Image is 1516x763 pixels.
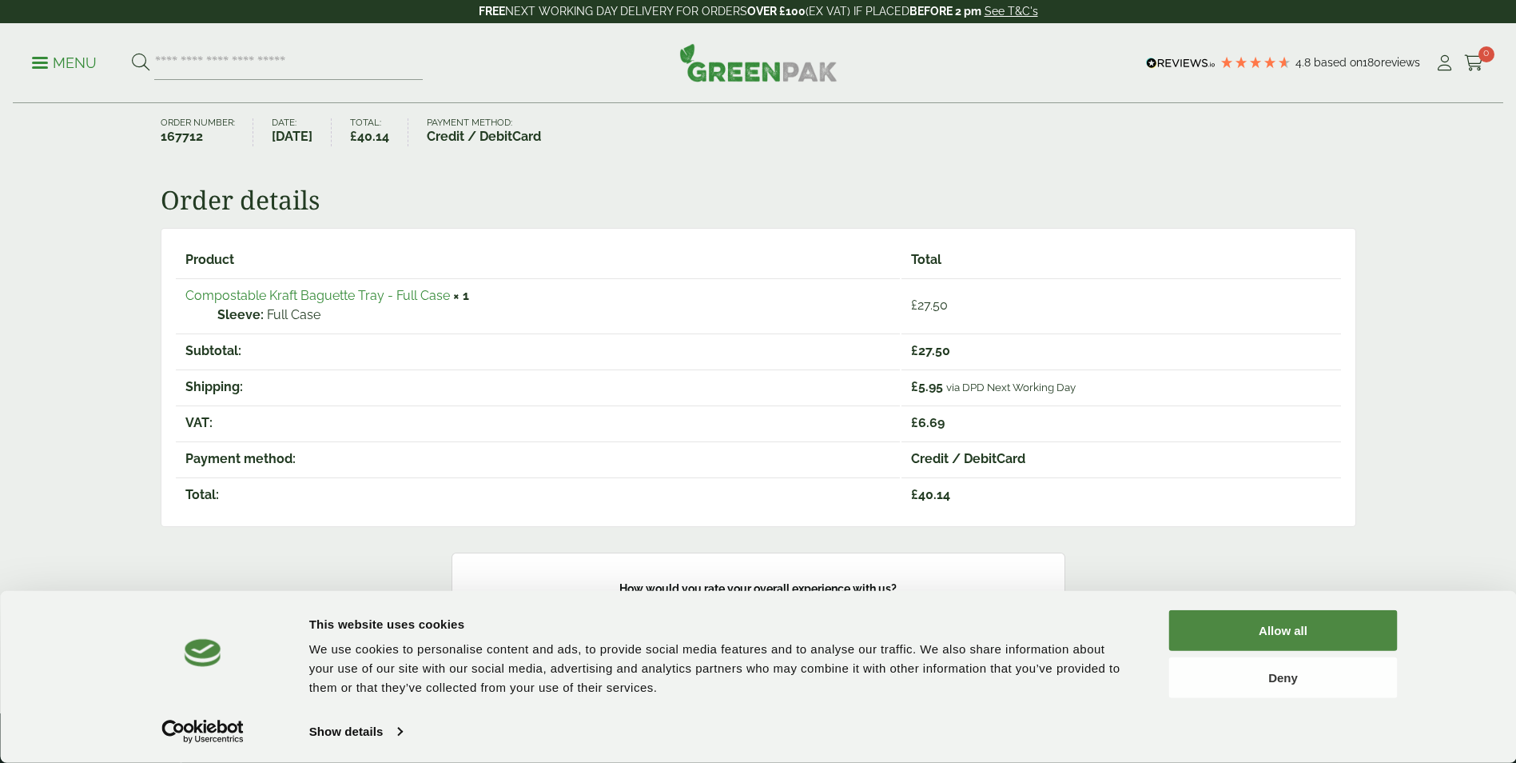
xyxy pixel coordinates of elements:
[161,127,235,146] strong: 167712
[985,5,1038,18] a: See T&C's
[453,288,469,303] strong: × 1
[272,127,312,146] strong: [DATE]
[1169,657,1398,697] button: Deny
[1363,56,1381,69] span: 180
[272,118,332,146] li: Date:
[1434,55,1454,71] i: My Account
[911,343,918,358] span: £
[911,379,943,394] span: 5.95
[1146,58,1216,69] img: REVIEWS.io
[911,487,918,502] span: £
[309,640,1133,697] div: We use cookies to personalise content and ads, to provide social media features and to analyse ou...
[309,720,402,744] a: Show details
[185,639,221,667] img: logo
[32,54,97,70] a: Menu
[176,405,900,440] th: VAT:
[217,306,890,325] p: Full Case
[901,441,1341,476] td: Credit / DebitCard
[176,370,900,404] th: Shipping:
[911,379,918,394] span: £
[350,118,408,146] li: Total:
[427,118,559,146] li: Payment method:
[176,477,900,512] th: Total:
[217,306,264,325] strong: Sleeve:
[32,54,97,73] p: Menu
[1314,56,1363,69] span: Based on
[161,185,1356,215] h2: Order details
[427,127,541,146] strong: Credit / DebitCard
[747,5,806,18] strong: OVER £100
[1381,56,1420,69] span: reviews
[909,5,981,18] strong: BEFORE 2 pm
[176,441,900,476] th: Payment method:
[185,288,450,303] a: Compostable Kraft Baguette Tray - Full Case
[1478,46,1494,62] span: 0
[350,129,389,144] bdi: 40.14
[309,614,1133,633] div: This website uses cookies
[911,415,945,430] span: 6.69
[1169,610,1398,651] button: Allow all
[901,243,1341,277] th: Total
[911,343,950,358] span: 27.50
[1464,55,1484,71] i: Cart
[176,334,900,368] th: Subtotal:
[1464,51,1484,75] a: 0
[161,118,254,146] li: Order number:
[1295,56,1314,69] span: 4.8
[479,5,505,18] strong: FREE
[350,129,357,144] span: £
[911,487,950,502] span: 40.14
[946,381,1076,393] small: via DPD Next Working Day
[1220,55,1291,70] div: 4.78 Stars
[679,43,838,82] img: GreenPak Supplies
[911,298,948,313] bdi: 27.50
[133,720,273,744] a: Usercentrics Cookiebot - opens in a new window
[911,415,918,430] span: £
[176,243,900,277] th: Product
[911,298,917,313] span: £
